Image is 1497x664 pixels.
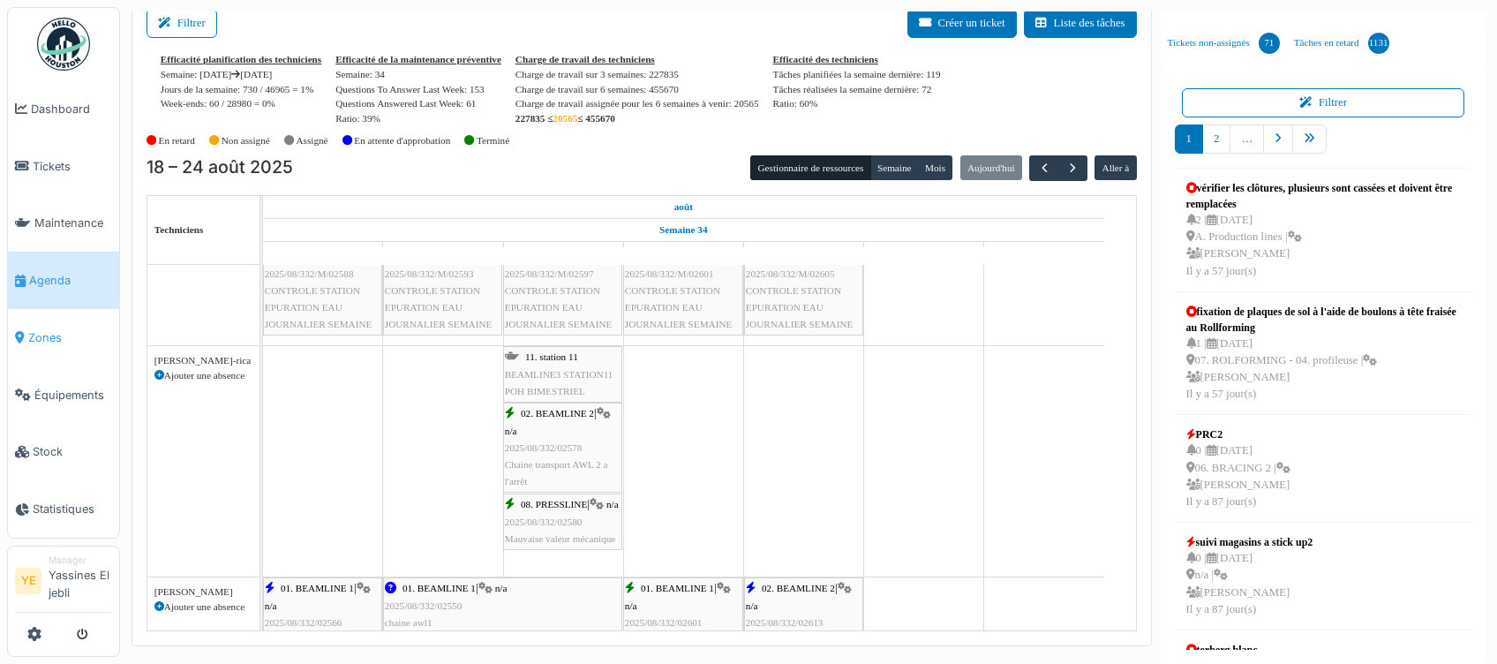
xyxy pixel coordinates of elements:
div: vérifier les clôtures, plusieurs sont cassées et doivent être remplacées [1186,180,1461,212]
div: [PERSON_NAME] [154,585,252,600]
a: PRC2 0 |[DATE] 06. BRACING 2 | [PERSON_NAME]Il y a 87 jour(s) [1182,422,1295,515]
div: Charge de travail sur 3 semaines: 227835 [515,67,759,82]
div: PRC2 [1186,426,1290,442]
a: suivi magasins a stick up2 0 |[DATE] n/a | [PERSON_NAME]Il y a 87 jour(s) [1182,530,1318,622]
div: Semaine: [DATE] [DATE] [161,67,321,82]
a: 19 août 2025 [422,242,464,264]
div: Tâches planifiées la semaine dernière: 119 [773,67,941,82]
span: 08. PRESSLINE [521,499,587,509]
div: | [505,496,621,547]
div: | [625,580,741,648]
span: 2025/08/332/02578 [505,442,583,453]
span: Dashboard [31,101,112,117]
span: Agenda [29,272,112,289]
a: 18 août 2025 [670,196,697,218]
button: Aller à [1095,155,1136,180]
a: Statistiques [8,480,119,538]
div: 2 | [DATE] A. Production lines | [PERSON_NAME] Il y a 57 jour(s) [1186,212,1461,280]
a: 24 août 2025 [1024,242,1064,264]
div: Ajouter une absence [154,368,252,383]
div: Jours de la semaine: 730 / 46965 = 1% [161,82,321,97]
a: Agenda [8,252,119,309]
button: Filtrer [147,9,217,38]
span: 2025/08/332/02550 [385,600,463,611]
div: | [746,248,861,333]
span: 02. BEAMLINE 2 [762,583,835,593]
a: Équipements [8,366,119,424]
span: translation missing: fr.stat.questions_to_answer_last_week [335,84,464,94]
button: Liste des tâches [1024,9,1137,38]
div: Efficacité planification des techniciens [161,52,321,67]
div: Manager [49,554,112,567]
div: 0 | [DATE] 06. BRACING 2 | [PERSON_NAME] Il y a 87 jour(s) [1186,442,1290,510]
div: Tâches réalisées la semaine dernière: 72 [773,82,941,97]
div: | [385,248,500,333]
div: Efficacité de la maintenance préventive [335,52,501,67]
label: Assigné [297,133,328,148]
span: Chaine transport AWL 2 a l'arrêt [505,459,608,487]
span: Stock [33,443,112,460]
div: | [505,405,621,490]
div: Efficacité des techniciens [773,52,941,67]
span: n/a [505,426,517,436]
span: 11. station 11 [525,351,578,362]
a: 21 août 2025 [665,242,702,264]
span: 01. BEAMLINE 1 [281,583,354,593]
span: 2025/08/332/02580 [505,517,583,527]
span: Maintenance [34,215,112,231]
h2: 18 – 24 août 2025 [147,157,293,178]
span: 2025/08/332/M/02601 [625,268,714,279]
a: 18 août 2025 [304,242,341,264]
label: Non assigné [222,133,270,148]
nav: pager [1175,124,1472,168]
label: En attente d'approbation [354,133,450,148]
div: | [505,248,621,333]
span: Tickets [33,158,112,175]
button: Filtrer [1182,88,1465,117]
div: Week-ends: 60 / 28980 = 0% [161,96,321,111]
span: Techniciens [154,224,204,235]
button: Semaine [870,155,919,180]
div: 227835 ≤ ≤ 455670 [515,111,759,126]
div: suivi magasins a stick up2 [1186,534,1313,550]
div: Semaine: 34 [335,67,501,82]
img: Badge_color-CXgf-gQk.svg [37,18,90,71]
span: 2025/08/332/02613 [746,617,824,628]
span: n/a [746,600,758,611]
div: | [625,248,741,333]
a: vérifier les clôtures, plusieurs sont cassées et doivent être remplacées 2 |[DATE] A. Production ... [1182,176,1465,284]
a: Semaine 34 [655,219,711,241]
span: CONTROLE STATION EPURATION EAU JOURNALIER SEMAINE [385,285,493,329]
div: Ratio: 60% [773,96,941,111]
span: n/a [625,600,637,611]
span: n/a [606,499,619,509]
button: Suivant [1058,155,1087,181]
span: 2025/08/332/M/02588 [265,268,354,279]
a: Maintenance [8,195,119,253]
label: Terminé [477,133,509,148]
div: | [746,580,861,648]
div: 1 | [DATE] 07. ROLFORMING - 04. profileuse | [PERSON_NAME] Il y a 57 jour(s) [1186,336,1461,404]
a: 20 août 2025 [544,242,583,264]
span: BEAMLINE3 STATION11 POH BIMESTRIEL [505,369,613,396]
div: | [385,580,621,631]
a: fixation de plaques de sol à l'aide de boulons à tête fraisée au Rollforming 1 |[DATE] 07. ROLFOR... [1182,299,1465,408]
span: Statistiques [33,501,112,517]
button: Créer un ticket [907,9,1017,38]
a: 23 août 2025 [904,242,944,264]
button: Gestionnaire de ressources [750,155,870,180]
label: En retard [159,133,195,148]
span: CONTROLE STATION EPURATION EAU JOURNALIER SEMAINE [265,285,372,329]
span: 01. BEAMLINE 1 [402,583,476,593]
span: chaine awl1 [385,617,433,628]
a: YE ManagerYassines El jebli [15,554,112,613]
a: Dashboard [8,80,119,138]
a: … [1230,124,1264,154]
button: Mois [918,155,953,180]
div: : 153 [335,82,501,97]
span: 2025/08/332/02566 [265,617,342,628]
span: CONTROLE STATION EPURATION EAU JOURNALIER SEMAINE [746,285,854,329]
div: terberg blanc [1186,642,1290,658]
div: 71 [1259,33,1280,54]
